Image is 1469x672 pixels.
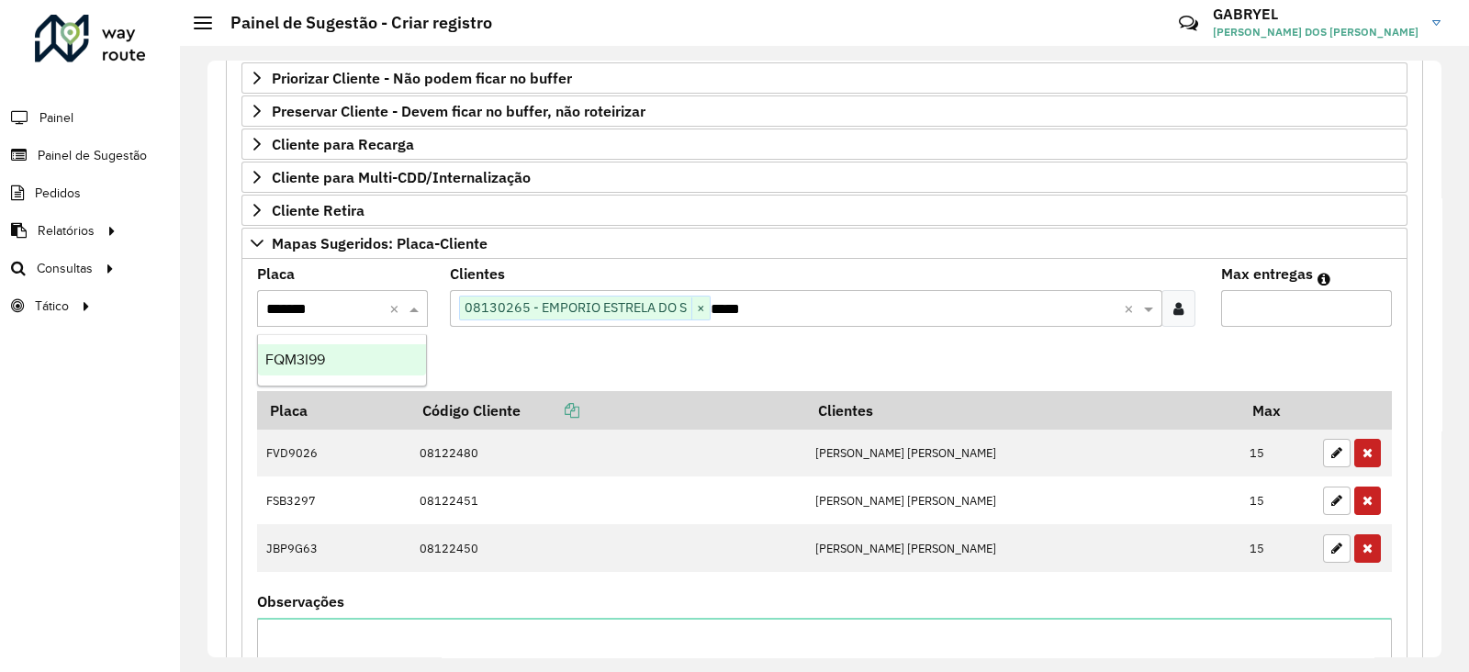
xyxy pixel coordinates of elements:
[805,430,1239,477] td: [PERSON_NAME] [PERSON_NAME]
[805,524,1239,572] td: [PERSON_NAME] [PERSON_NAME]
[272,137,414,151] span: Cliente para Recarga
[1240,430,1314,477] td: 15
[257,334,427,386] ng-dropdown-panel: Options list
[241,62,1407,94] a: Priorizar Cliente - Não podem ficar no buffer
[272,236,488,251] span: Mapas Sugeridos: Placa-Cliente
[1240,476,1314,524] td: 15
[1169,4,1208,43] a: Contato Rápido
[409,476,805,524] td: 08122451
[241,162,1407,193] a: Cliente para Multi-CDD/Internalização
[265,352,325,367] span: FQM3I99
[241,228,1407,259] a: Mapas Sugeridos: Placa-Cliente
[460,297,691,319] span: 08130265 - EMPORIO ESTRELA DO S
[1221,263,1313,285] label: Max entregas
[409,430,805,477] td: 08122480
[241,195,1407,226] a: Cliente Retira
[805,391,1239,430] th: Clientes
[37,259,93,278] span: Consultas
[272,170,531,185] span: Cliente para Multi-CDD/Internalização
[1240,391,1314,430] th: Max
[409,524,805,572] td: 08122450
[1124,297,1139,319] span: Clear all
[38,221,95,241] span: Relatórios
[1213,6,1419,23] h3: GABRYEL
[389,297,405,319] span: Clear all
[691,297,710,319] span: ×
[1213,24,1419,40] span: [PERSON_NAME] DOS [PERSON_NAME]
[272,203,364,218] span: Cliente Retira
[257,590,344,612] label: Observações
[257,391,409,430] th: Placa
[805,476,1239,524] td: [PERSON_NAME] [PERSON_NAME]
[450,263,505,285] label: Clientes
[1318,272,1330,286] em: Máximo de clientes que serão colocados na mesma rota com os clientes informados
[241,95,1407,127] a: Preservar Cliente - Devem ficar no buffer, não roteirizar
[212,13,492,33] h2: Painel de Sugestão - Criar registro
[241,129,1407,160] a: Cliente para Recarga
[39,108,73,128] span: Painel
[521,401,579,420] a: Copiar
[35,297,69,316] span: Tático
[257,430,409,477] td: FVD9026
[38,146,147,165] span: Painel de Sugestão
[257,476,409,524] td: FSB3297
[409,391,805,430] th: Código Cliente
[1240,524,1314,572] td: 15
[257,263,295,285] label: Placa
[35,184,81,203] span: Pedidos
[257,524,409,572] td: JBP9G63
[272,104,645,118] span: Preservar Cliente - Devem ficar no buffer, não roteirizar
[272,71,572,85] span: Priorizar Cliente - Não podem ficar no buffer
